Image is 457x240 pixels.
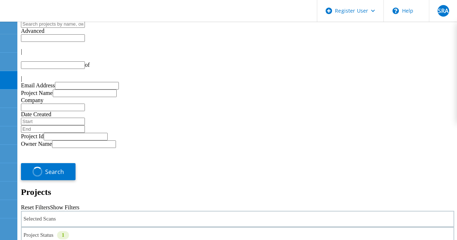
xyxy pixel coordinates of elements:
a: Live Optics Dashboard [7,14,85,20]
button: Search [21,163,76,180]
div: 1 [57,231,69,239]
div: Selected Scans [21,211,454,227]
svg: \n [392,8,399,14]
label: Project Id [21,133,44,139]
a: Show Filters [50,204,79,210]
b: Projects [21,187,51,197]
label: Project Name [21,90,53,96]
span: of [85,62,90,68]
div: | [21,48,454,55]
span: Advanced [21,28,44,34]
div: | [21,75,454,82]
label: Owner Name [21,141,52,147]
label: Date Created [21,111,51,117]
input: Search projects by name, owner, ID, company, etc [21,20,85,28]
input: End [21,125,85,133]
span: SRA [437,8,448,14]
label: Company [21,97,43,103]
input: Start [21,118,85,125]
a: Reset Filters [21,204,50,210]
label: Email Address [21,82,55,88]
span: Search [45,168,64,176]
